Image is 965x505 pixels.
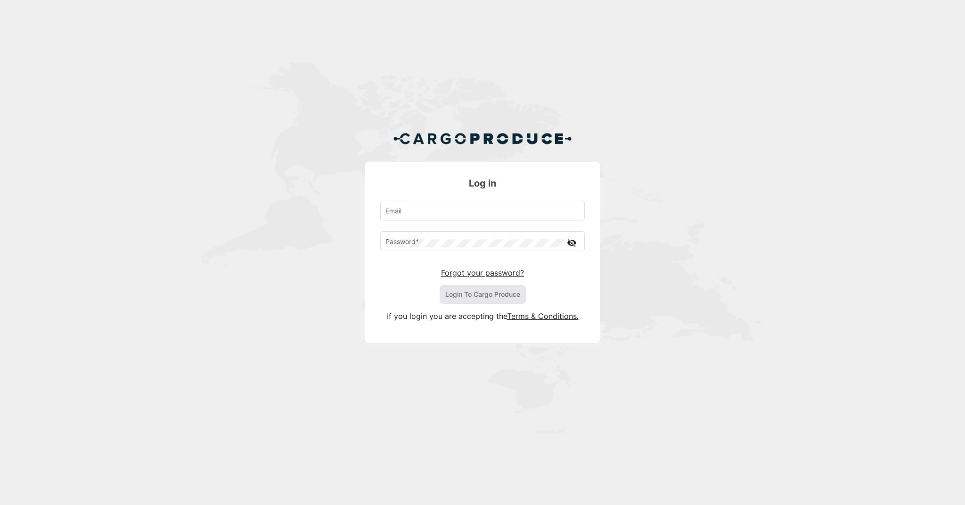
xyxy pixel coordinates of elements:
span: If you login you are accepting the [387,311,507,321]
mat-icon: visibility_off [566,237,577,249]
a: Forgot your password? [441,268,524,277]
h3: Log in [380,177,585,190]
a: Terms & Conditions. [507,311,579,321]
img: Cargo Produce Logo [393,127,572,150]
